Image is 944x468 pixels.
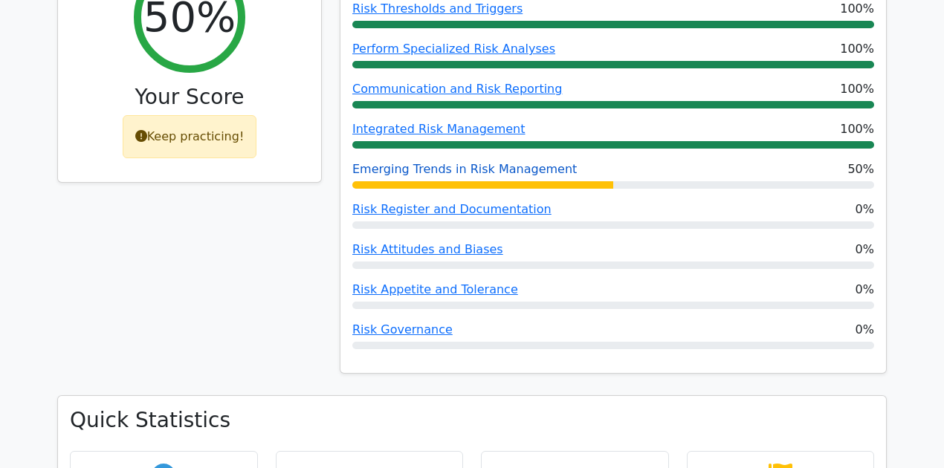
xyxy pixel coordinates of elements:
a: Risk Appetite and Tolerance [352,282,518,296]
span: 0% [856,321,874,339]
span: 0% [856,241,874,259]
span: 50% [847,160,874,178]
a: Emerging Trends in Risk Management [352,162,577,176]
a: Risk Thresholds and Triggers [352,1,523,16]
span: 0% [856,281,874,299]
a: Risk Governance [352,322,453,337]
span: 100% [840,80,874,98]
h3: Your Score [70,85,309,110]
div: Keep practicing! [123,115,257,158]
span: 100% [840,120,874,138]
span: 100% [840,40,874,58]
a: Communication and Risk Reporting [352,82,562,96]
a: Risk Register and Documentation [352,202,552,216]
a: Perform Specialized Risk Analyses [352,42,555,56]
a: Integrated Risk Management [352,122,526,136]
span: 0% [856,201,874,218]
h3: Quick Statistics [70,408,874,433]
a: Risk Attitudes and Biases [352,242,503,256]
